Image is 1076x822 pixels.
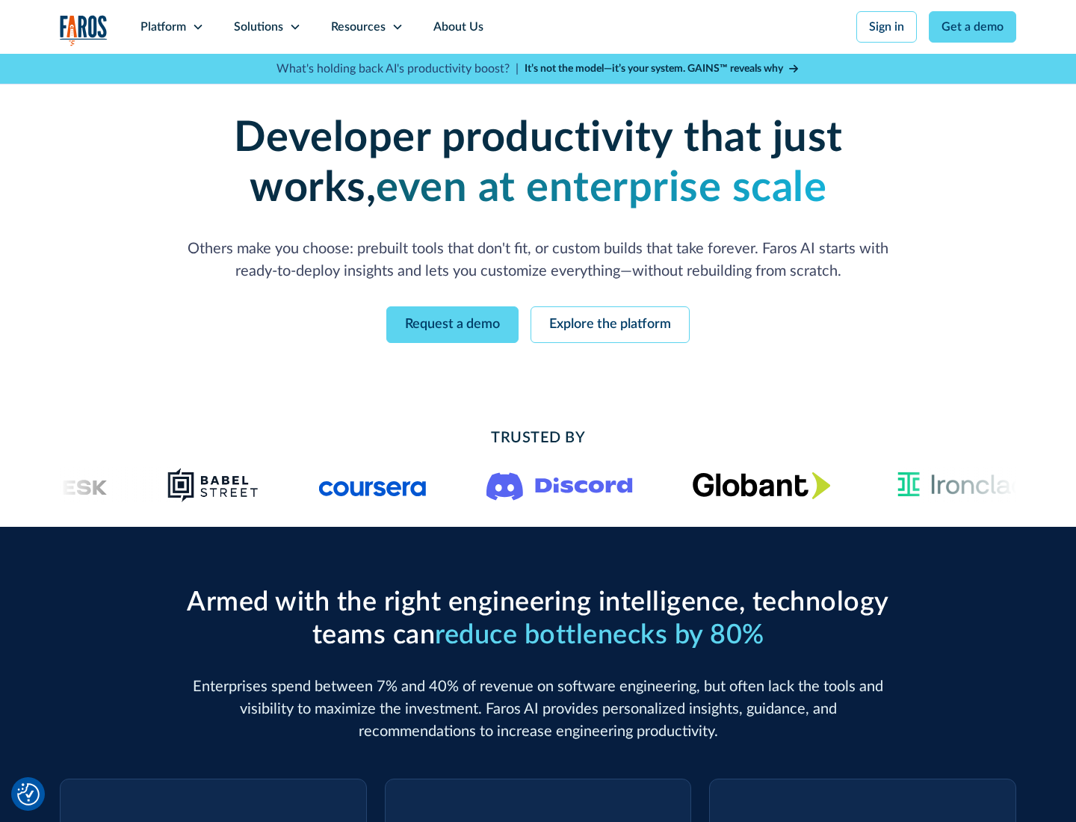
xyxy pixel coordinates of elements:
div: Solutions [234,18,283,36]
strong: It’s not the model—it’s your system. GAINS™ reveals why [525,64,783,74]
p: What's holding back AI's productivity boost? | [276,60,519,78]
p: Enterprises spend between 7% and 40% of revenue on software engineering, but often lack the tools... [179,676,897,743]
a: Request a demo [386,306,519,343]
h2: Armed with the right engineering intelligence, technology teams can [179,587,897,651]
img: Logo of the analytics and reporting company Faros. [60,15,108,46]
div: Resources [331,18,386,36]
img: Logo of the communication platform Discord. [486,469,633,501]
a: Sign in [856,11,917,43]
button: Cookie Settings [17,783,40,806]
a: home [60,15,108,46]
div: Platform [140,18,186,36]
a: It’s not the model—it’s your system. GAINS™ reveals why [525,61,800,77]
img: Ironclad Logo [891,467,1032,503]
a: Get a demo [929,11,1016,43]
img: Revisit consent button [17,783,40,806]
img: Logo of the online learning platform Coursera. [319,473,427,497]
p: Others make you choose: prebuilt tools that don't fit, or custom builds that take forever. Faros ... [179,238,897,282]
img: Babel Street logo png [167,467,259,503]
img: Globant's logo [693,472,831,499]
a: Explore the platform [531,306,690,343]
strong: even at enterprise scale [376,167,826,209]
strong: Developer productivity that just works, [234,117,843,209]
span: reduce bottlenecks by 80% [435,622,764,649]
h2: Trusted By [179,427,897,449]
